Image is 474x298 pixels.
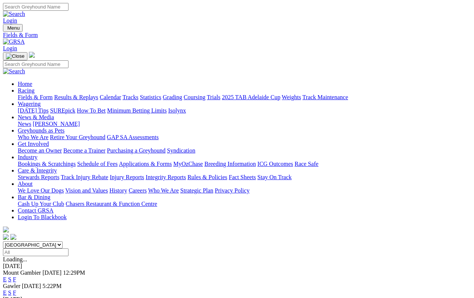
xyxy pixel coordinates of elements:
[18,87,34,94] a: Racing
[18,181,33,187] a: About
[167,147,195,154] a: Syndication
[18,187,64,194] a: We Love Our Dogs
[3,276,7,282] a: E
[148,187,179,194] a: Who We Are
[3,234,9,240] img: facebook.svg
[204,161,256,167] a: Breeding Information
[3,17,17,24] a: Login
[222,94,280,100] a: 2025 TAB Adelaide Cup
[18,114,54,120] a: News & Media
[140,94,161,100] a: Statistics
[3,283,20,289] span: Gawler
[3,256,27,262] span: Loading...
[63,147,106,154] a: Become a Trainer
[187,174,227,180] a: Rules & Policies
[18,147,62,154] a: Become an Owner
[77,107,106,114] a: How To Bet
[18,81,32,87] a: Home
[18,147,471,154] div: Get Involved
[77,161,117,167] a: Schedule of Fees
[257,174,291,180] a: Stay On Track
[22,283,41,289] span: [DATE]
[29,52,35,58] img: logo-grsa-white.png
[43,269,62,276] span: [DATE]
[18,187,471,194] div: About
[110,174,144,180] a: Injury Reports
[215,187,250,194] a: Privacy Policy
[18,161,76,167] a: Bookings & Scratchings
[18,194,50,200] a: Bar & Dining
[107,147,166,154] a: Purchasing a Greyhound
[18,207,53,214] a: Contact GRSA
[163,94,182,100] a: Grading
[50,134,106,140] a: Retire Your Greyhound
[3,32,471,38] a: Fields & Form
[3,68,25,75] img: Search
[107,107,167,114] a: Minimum Betting Limits
[66,201,157,207] a: Chasers Restaurant & Function Centre
[3,52,27,60] button: Toggle navigation
[10,234,16,240] img: twitter.svg
[7,25,20,31] span: Menu
[18,174,471,181] div: Care & Integrity
[33,121,80,127] a: [PERSON_NAME]
[3,227,9,232] img: logo-grsa-white.png
[3,45,17,51] a: Login
[282,94,301,100] a: Weights
[18,161,471,167] div: Industry
[119,161,172,167] a: Applications & Forms
[146,174,186,180] a: Integrity Reports
[18,167,57,174] a: Care & Integrity
[18,134,471,141] div: Greyhounds as Pets
[54,94,98,100] a: Results & Replays
[18,94,53,100] a: Fields & Form
[61,174,108,180] a: Track Injury Rebate
[257,161,293,167] a: ICG Outcomes
[294,161,318,167] a: Race Safe
[207,94,220,100] a: Trials
[229,174,256,180] a: Fact Sheets
[65,187,108,194] a: Vision and Values
[107,134,159,140] a: GAP SA Assessments
[18,201,471,207] div: Bar & Dining
[3,60,69,68] input: Search
[3,248,69,256] input: Select date
[3,269,41,276] span: Mount Gambier
[50,107,75,114] a: SUREpick
[3,11,25,17] img: Search
[18,94,471,101] div: Racing
[18,134,49,140] a: Who We Are
[128,187,147,194] a: Careers
[18,121,31,127] a: News
[3,289,7,296] a: E
[109,187,127,194] a: History
[184,94,206,100] a: Coursing
[43,283,62,289] span: 5:22PM
[18,121,471,127] div: News & Media
[6,53,24,59] img: Close
[180,187,213,194] a: Strategic Plan
[18,127,64,134] a: Greyhounds as Pets
[18,214,67,220] a: Login To Blackbook
[18,201,64,207] a: Cash Up Your Club
[18,174,59,180] a: Stewards Reports
[303,94,348,100] a: Track Maintenance
[173,161,203,167] a: MyOzChase
[63,269,85,276] span: 12:29PM
[123,94,138,100] a: Tracks
[3,263,471,269] div: [DATE]
[13,289,16,296] a: F
[18,107,471,114] div: Wagering
[3,38,25,45] img: GRSA
[3,24,23,32] button: Toggle navigation
[18,154,37,160] a: Industry
[18,107,49,114] a: [DATE] Tips
[18,141,49,147] a: Get Involved
[168,107,186,114] a: Isolynx
[13,276,16,282] a: F
[8,276,11,282] a: S
[8,289,11,296] a: S
[100,94,121,100] a: Calendar
[18,101,41,107] a: Wagering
